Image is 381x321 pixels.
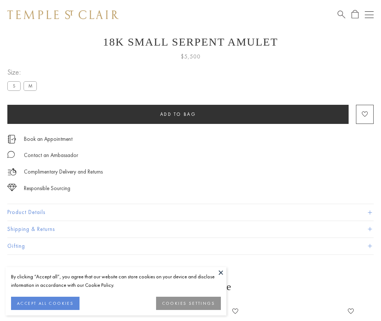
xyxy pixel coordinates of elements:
img: icon_sourcing.svg [7,184,17,191]
p: Complimentary Delivery and Returns [24,167,103,176]
button: Add to bag [7,105,349,124]
img: Temple St. Clair [7,10,119,19]
div: Responsible Sourcing [24,184,70,193]
label: M [24,81,37,90]
a: Search [338,10,345,19]
a: Book an Appointment [24,135,73,143]
img: icon_appointment.svg [7,135,16,143]
button: Open navigation [365,10,374,19]
span: Add to bag [160,111,196,117]
button: ACCEPT ALL COOKIES [11,297,80,310]
span: Size: [7,66,40,78]
div: Contact an Ambassador [24,151,78,160]
span: $5,500 [181,52,201,61]
label: S [7,81,21,90]
img: MessageIcon-01_2.svg [7,151,15,158]
img: icon_delivery.svg [7,167,17,176]
a: Open Shopping Bag [352,10,359,19]
button: Product Details [7,204,374,221]
button: Shipping & Returns [7,221,374,238]
button: COOKIES SETTINGS [156,297,221,310]
button: Gifting [7,238,374,254]
div: By clicking “Accept all”, you agree that our website can store cookies on your device and disclos... [11,272,221,289]
h1: 18K Small Serpent Amulet [7,36,374,48]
